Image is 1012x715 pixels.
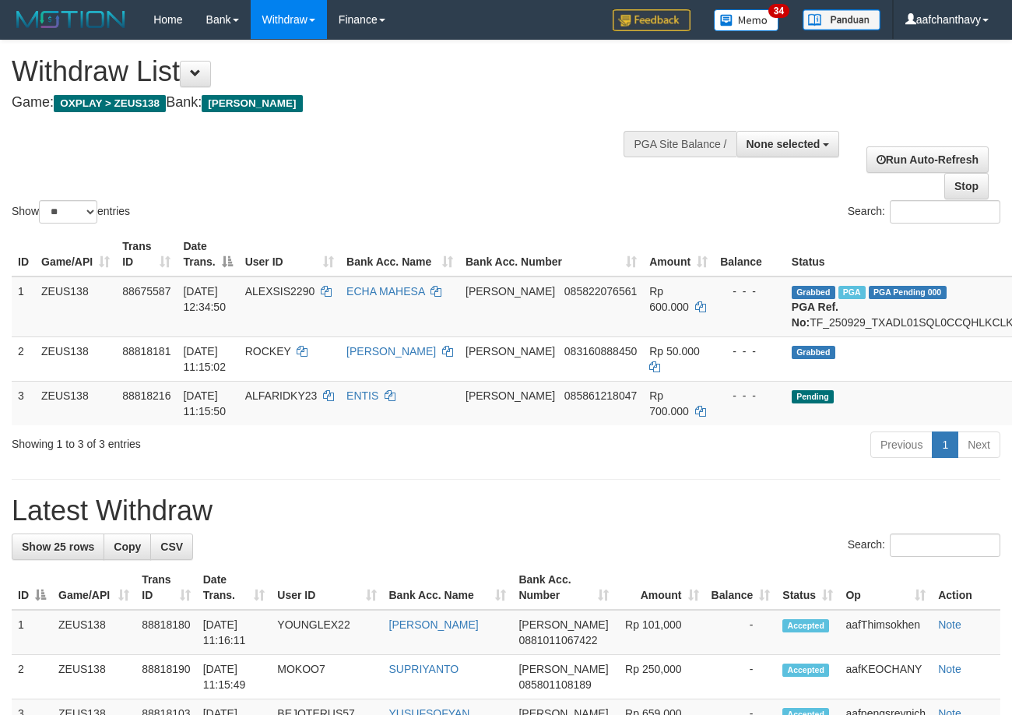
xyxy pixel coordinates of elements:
td: - [705,655,777,699]
td: 2 [12,655,52,699]
span: Copy 083160888450 to clipboard [564,345,637,357]
a: Note [938,663,961,675]
span: Show 25 rows [22,541,94,553]
span: Rp 600.000 [649,285,689,313]
td: ZEUS138 [52,655,135,699]
div: - - - [720,343,779,359]
td: aafThimsokhen [839,610,932,655]
span: Rp 50.000 [649,345,700,357]
a: [PERSON_NAME] [389,618,479,631]
a: ENTIS [346,389,378,402]
span: 88818216 [122,389,170,402]
span: [PERSON_NAME] [466,285,555,298]
b: PGA Ref. No: [792,301,838,329]
span: Copy 0881011067422 to clipboard [518,634,597,646]
td: Rp 101,000 [615,610,705,655]
span: [PERSON_NAME] [518,663,608,675]
th: Bank Acc. Number: activate to sort column ascending [459,232,643,276]
th: Balance: activate to sort column ascending [705,565,777,610]
th: Action [932,565,1000,610]
a: Note [938,618,961,631]
span: Rp 700.000 [649,389,689,417]
th: Balance [714,232,785,276]
td: aafKEOCHANY [839,655,932,699]
span: Grabbed [792,286,835,299]
label: Search: [848,200,1000,224]
td: ZEUS138 [52,610,135,655]
th: User ID: activate to sort column ascending [271,565,382,610]
td: - [705,610,777,655]
h1: Withdraw List [12,56,659,87]
th: Trans ID: activate to sort column ascending [116,232,177,276]
span: Copy 085861218047 to clipboard [564,389,637,402]
span: [PERSON_NAME] [466,345,555,357]
td: ZEUS138 [35,276,116,337]
td: ZEUS138 [35,336,116,381]
span: CSV [160,541,183,553]
span: Marked by aafpengsreynich [838,286,866,299]
a: Next [958,431,1000,458]
span: Pending [792,390,834,403]
h1: Latest Withdraw [12,495,1000,527]
span: 88675587 [122,285,170,298]
th: Date Trans.: activate to sort column descending [177,232,238,276]
th: Op: activate to sort column ascending [839,565,932,610]
img: Feedback.jpg [613,9,690,31]
span: Copy 085801108189 to clipboard [518,678,591,691]
span: 34 [768,4,789,18]
span: ALEXSIS2290 [245,285,315,298]
img: MOTION_logo.png [12,8,130,31]
span: [DATE] 11:15:02 [183,345,226,373]
th: Amount: activate to sort column ascending [643,232,714,276]
th: ID [12,232,35,276]
td: YOUNGLEX22 [271,610,382,655]
span: None selected [747,138,820,150]
button: None selected [736,131,840,157]
th: Bank Acc. Number: activate to sort column ascending [512,565,614,610]
td: MOKOO7 [271,655,382,699]
img: panduan.png [803,9,880,30]
td: 2 [12,336,35,381]
h4: Game: Bank: [12,95,659,111]
input: Search: [890,534,1000,557]
th: User ID: activate to sort column ascending [239,232,340,276]
span: OXPLAY > ZEUS138 [54,95,166,112]
td: [DATE] 11:16:11 [197,610,272,655]
a: CSV [150,534,193,560]
img: Button%20Memo.svg [714,9,779,31]
span: 88818181 [122,345,170,357]
td: 88818180 [135,610,196,655]
div: Showing 1 to 3 of 3 entries [12,430,410,452]
span: Accepted [782,664,829,677]
th: ID: activate to sort column descending [12,565,52,610]
td: Rp 250,000 [615,655,705,699]
input: Search: [890,200,1000,224]
span: ROCKEY [245,345,291,357]
div: - - - [720,284,779,299]
td: 3 [12,381,35,425]
td: [DATE] 11:15:49 [197,655,272,699]
a: Show 25 rows [12,534,104,560]
span: [PERSON_NAME] [202,95,302,112]
th: Game/API: activate to sort column ascending [52,565,135,610]
span: Accepted [782,619,829,632]
span: [PERSON_NAME] [466,389,555,402]
span: Copy [114,541,141,553]
div: - - - [720,388,779,403]
select: Showentries [39,200,97,224]
div: PGA Site Balance / [624,131,736,157]
span: [PERSON_NAME] [518,618,608,631]
th: Bank Acc. Name: activate to sort column ascending [383,565,513,610]
th: Date Trans.: activate to sort column ascending [197,565,272,610]
th: Status: activate to sort column ascending [776,565,839,610]
th: Trans ID: activate to sort column ascending [135,565,196,610]
td: 88818190 [135,655,196,699]
a: 1 [932,431,958,458]
td: ZEUS138 [35,381,116,425]
td: 1 [12,610,52,655]
th: Amount: activate to sort column ascending [615,565,705,610]
span: PGA Pending [869,286,947,299]
span: [DATE] 12:34:50 [183,285,226,313]
label: Show entries [12,200,130,224]
label: Search: [848,534,1000,557]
